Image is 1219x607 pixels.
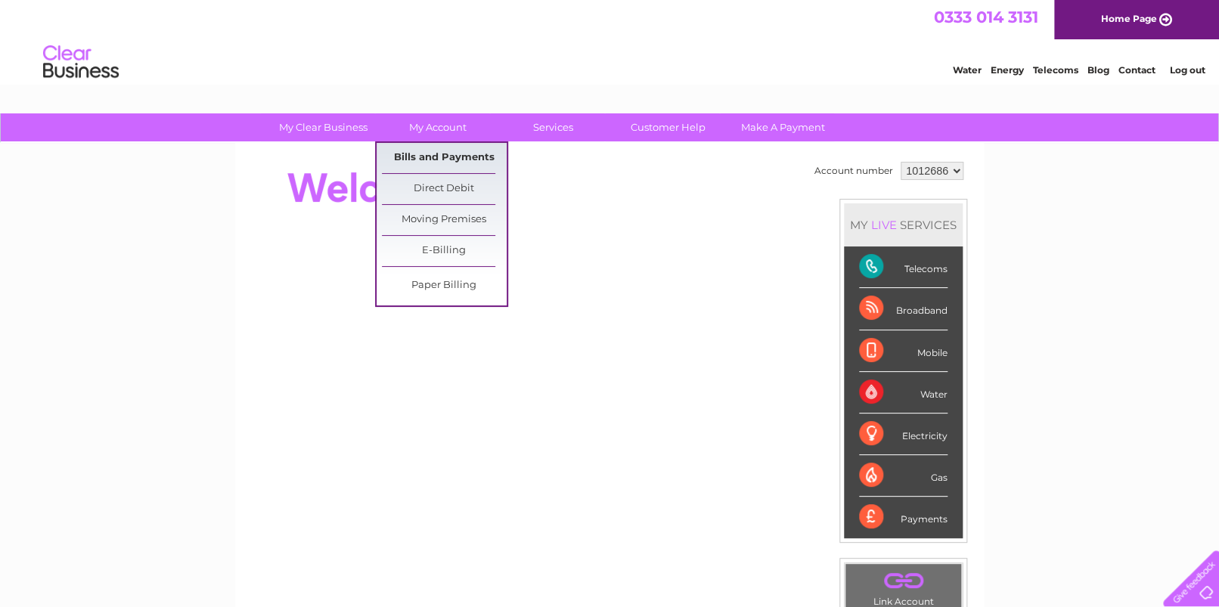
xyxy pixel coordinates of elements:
[859,372,948,413] div: Water
[1087,64,1109,76] a: Blog
[491,113,616,141] a: Services
[953,64,982,76] a: Water
[859,330,948,372] div: Mobile
[253,8,968,73] div: Clear Business is a trading name of Verastar Limited (registered in [GEOGRAPHIC_DATA] No. 3667643...
[859,246,948,288] div: Telecoms
[859,497,948,537] div: Payments
[382,271,507,301] a: Paper Billing
[376,113,501,141] a: My Account
[859,413,948,455] div: Electricity
[1033,64,1078,76] a: Telecoms
[859,288,948,330] div: Broadband
[606,113,730,141] a: Customer Help
[849,568,957,594] a: .
[991,64,1024,76] a: Energy
[811,158,897,184] td: Account number
[1169,64,1205,76] a: Log out
[844,203,963,246] div: MY SERVICES
[859,455,948,497] div: Gas
[382,205,507,235] a: Moving Premises
[382,236,507,266] a: E-Billing
[42,39,119,85] img: logo.png
[1118,64,1155,76] a: Contact
[382,174,507,204] a: Direct Debit
[868,218,900,232] div: LIVE
[261,113,386,141] a: My Clear Business
[934,8,1038,26] a: 0333 014 3131
[382,143,507,173] a: Bills and Payments
[721,113,845,141] a: Make A Payment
